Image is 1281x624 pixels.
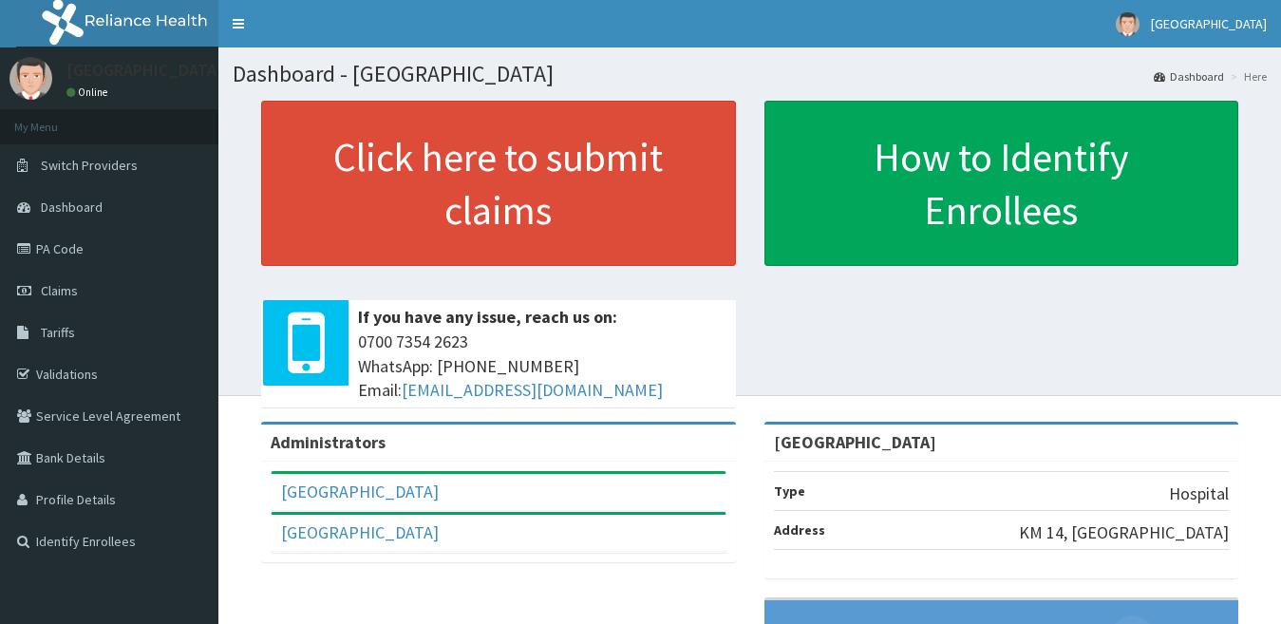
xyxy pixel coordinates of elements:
[1116,12,1140,36] img: User Image
[774,482,805,500] b: Type
[402,379,663,401] a: [EMAIL_ADDRESS][DOMAIN_NAME]
[9,57,52,100] img: User Image
[764,101,1239,266] a: How to Identify Enrollees
[1019,520,1229,545] p: KM 14, [GEOGRAPHIC_DATA]
[281,521,439,543] a: [GEOGRAPHIC_DATA]
[261,101,736,266] a: Click here to submit claims
[233,62,1267,86] h1: Dashboard - [GEOGRAPHIC_DATA]
[1154,68,1224,85] a: Dashboard
[358,330,726,403] span: 0700 7354 2623 WhatsApp: [PHONE_NUMBER] Email:
[66,85,112,99] a: Online
[41,282,78,299] span: Claims
[271,431,386,453] b: Administrators
[774,431,936,453] strong: [GEOGRAPHIC_DATA]
[1226,68,1267,85] li: Here
[1169,482,1229,506] p: Hospital
[41,199,103,216] span: Dashboard
[41,157,138,174] span: Switch Providers
[1151,15,1267,32] span: [GEOGRAPHIC_DATA]
[281,481,439,502] a: [GEOGRAPHIC_DATA]
[41,324,75,341] span: Tariffs
[66,62,223,79] p: [GEOGRAPHIC_DATA]
[358,306,617,328] b: If you have any issue, reach us on:
[774,521,825,539] b: Address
